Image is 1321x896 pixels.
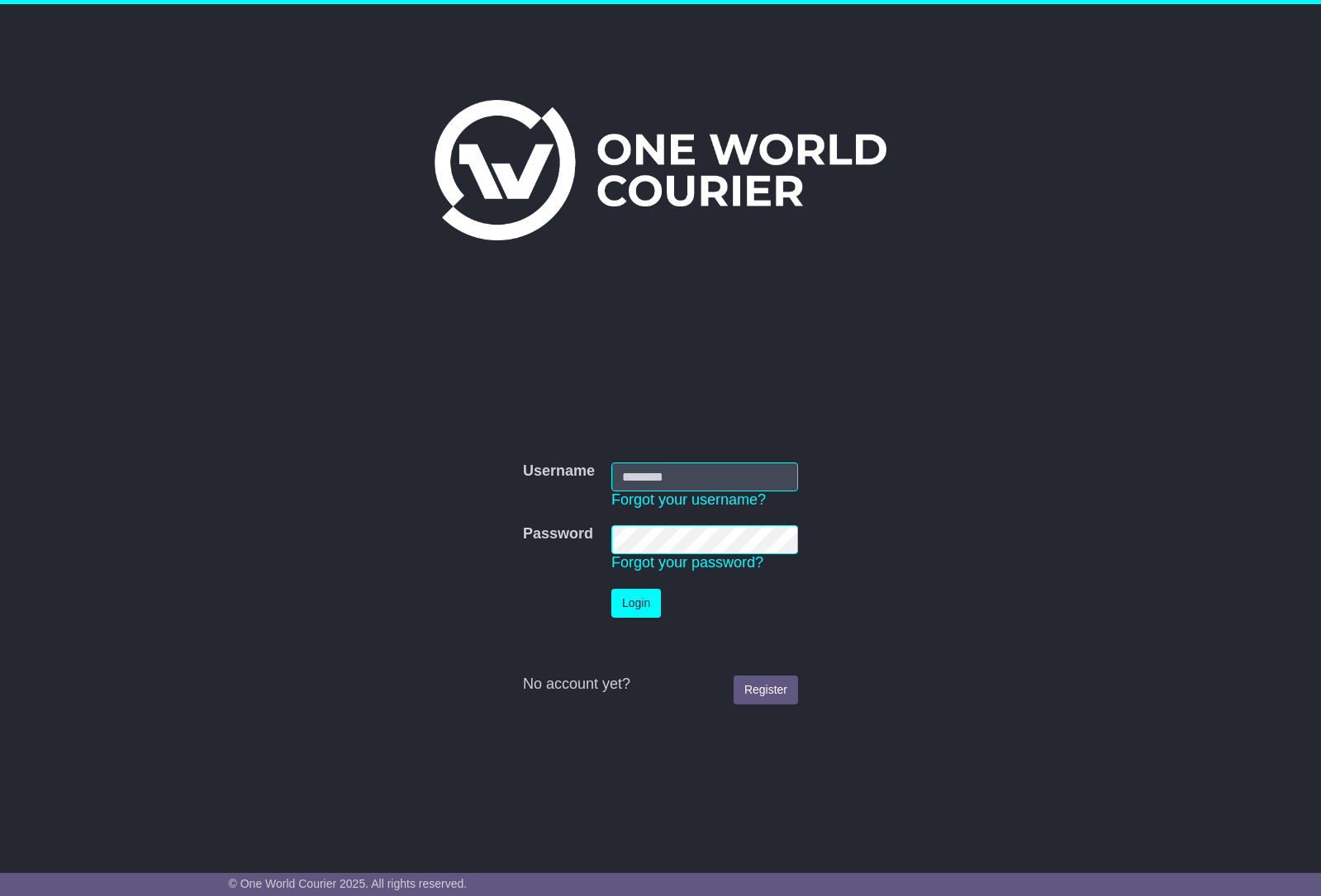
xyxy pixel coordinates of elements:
[435,100,886,240] img: One World
[523,462,595,481] label: Username
[523,676,798,694] div: No account yet?
[523,525,593,543] label: Password
[734,676,798,704] a: Register
[611,554,763,571] a: Forgot your password?
[611,589,661,618] button: Login
[611,491,766,508] a: Forgot your username?
[229,877,468,890] span: © One World Courier 2025. All rights reserved.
